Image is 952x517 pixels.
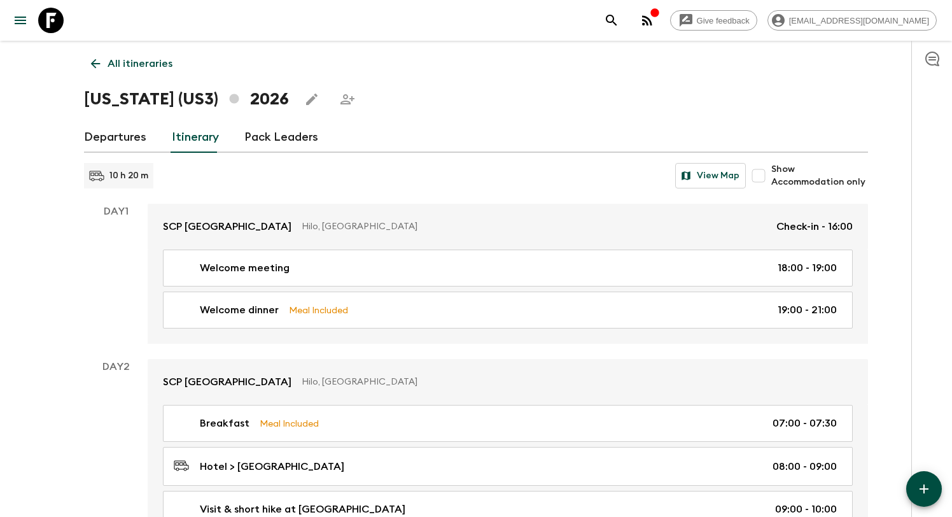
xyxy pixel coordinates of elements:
[163,219,291,234] p: SCP [GEOGRAPHIC_DATA]
[778,260,837,276] p: 18:00 - 19:00
[163,447,853,486] a: Hotel > [GEOGRAPHIC_DATA]08:00 - 09:00
[109,169,148,182] p: 10 h 20 m
[84,122,146,153] a: Departures
[148,359,868,405] a: SCP [GEOGRAPHIC_DATA]Hilo, [GEOGRAPHIC_DATA]
[782,16,936,25] span: [EMAIL_ADDRESS][DOMAIN_NAME]
[260,416,319,430] p: Meal Included
[200,302,279,318] p: Welcome dinner
[172,122,219,153] a: Itinerary
[108,56,172,71] p: All itineraries
[84,51,179,76] a: All itineraries
[163,374,291,390] p: SCP [GEOGRAPHIC_DATA]
[244,122,318,153] a: Pack Leaders
[675,163,746,188] button: View Map
[778,302,837,318] p: 19:00 - 21:00
[773,459,837,474] p: 08:00 - 09:00
[8,8,33,33] button: menu
[773,416,837,431] p: 07:00 - 07:30
[200,502,405,517] p: Visit & short hike at [GEOGRAPHIC_DATA]
[335,87,360,112] span: Share this itinerary
[771,163,868,188] span: Show Accommodation only
[302,220,766,233] p: Hilo, [GEOGRAPHIC_DATA]
[670,10,757,31] a: Give feedback
[200,260,290,276] p: Welcome meeting
[299,87,325,112] button: Edit this itinerary
[776,219,853,234] p: Check-in - 16:00
[84,359,148,374] p: Day 2
[84,204,148,219] p: Day 1
[302,376,843,388] p: Hilo, [GEOGRAPHIC_DATA]
[148,204,868,250] a: SCP [GEOGRAPHIC_DATA]Hilo, [GEOGRAPHIC_DATA]Check-in - 16:00
[200,416,249,431] p: Breakfast
[767,10,937,31] div: [EMAIL_ADDRESS][DOMAIN_NAME]
[599,8,624,33] button: search adventures
[289,303,348,317] p: Meal Included
[775,502,837,517] p: 09:00 - 10:00
[163,250,853,287] a: Welcome meeting18:00 - 19:00
[163,292,853,329] a: Welcome dinnerMeal Included19:00 - 21:00
[84,87,289,112] h1: [US_STATE] (US3) 2026
[690,16,757,25] span: Give feedback
[163,405,853,442] a: BreakfastMeal Included07:00 - 07:30
[200,459,344,474] p: Hotel > [GEOGRAPHIC_DATA]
